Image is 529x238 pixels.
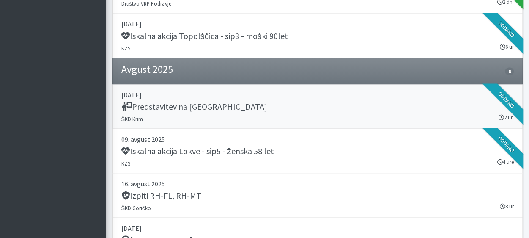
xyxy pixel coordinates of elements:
[121,160,130,166] small: KZS
[121,223,514,233] p: [DATE]
[121,204,151,211] small: ŠKD Goričko
[121,19,514,29] p: [DATE]
[121,89,514,100] p: [DATE]
[121,30,288,41] h5: Iskalna akcija Topolščica - sip3 - moški 90let
[121,115,143,122] small: ŠKD Krim
[112,14,523,58] a: [DATE] Iskalna akcija Topolščica - sip3 - moški 90let KZS 6 ur Oddano
[121,63,173,75] h4: Avgust 2025
[121,190,201,200] h5: Izpiti RH-FL, RH-MT
[121,44,130,51] small: KZS
[121,178,514,188] p: 16. avgust 2025
[112,173,523,218] a: 16. avgust 2025 Izpiti RH-FL, RH-MT ŠKD Goričko 8 ur
[500,202,514,210] small: 8 ur
[121,134,514,144] p: 09. avgust 2025
[121,101,267,111] h5: Predstavitev na [GEOGRAPHIC_DATA]
[112,129,523,173] a: 09. avgust 2025 Iskalna akcija Lokve - sip5 - ženska 58 let KZS 4 ure Oddano
[121,146,274,156] h5: Iskalna akcija Lokve - sip5 - ženska 58 let
[505,67,513,75] span: 6
[112,84,523,129] a: [DATE] Predstavitev na [GEOGRAPHIC_DATA] ŠKD Krim 2 uri Oddano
